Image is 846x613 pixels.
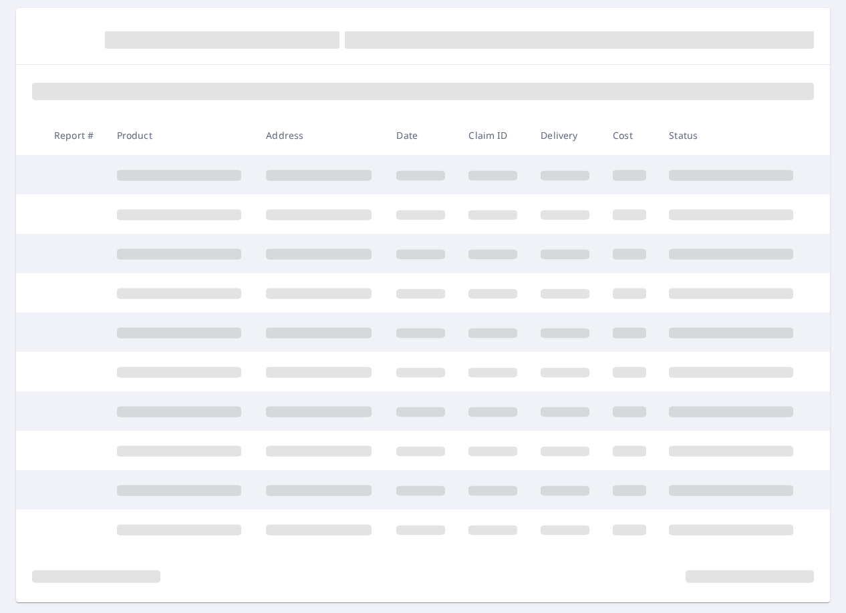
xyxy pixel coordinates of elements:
[658,116,808,155] th: Status
[255,116,386,155] th: Address
[530,116,602,155] th: Delivery
[106,116,256,155] th: Product
[386,116,458,155] th: Date
[43,116,106,155] th: Report #
[602,116,658,155] th: Cost
[458,116,530,155] th: Claim ID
